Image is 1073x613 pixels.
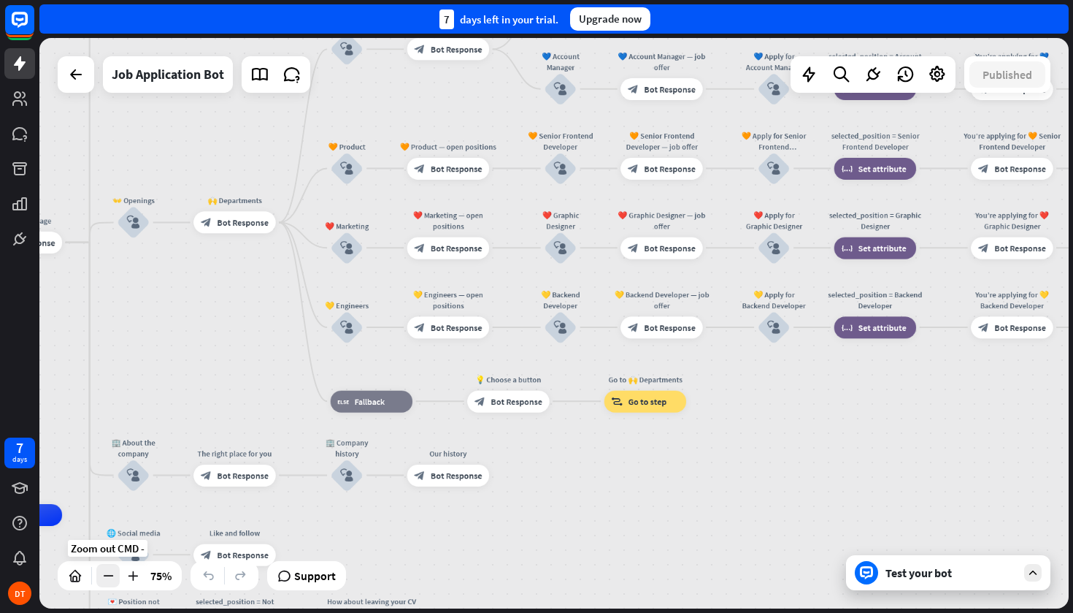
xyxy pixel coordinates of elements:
div: 🧡 Senior Frontend Developer [528,130,593,152]
div: Upgrade now [570,7,650,31]
span: Bot Response [491,396,542,407]
div: Go to 🙌 Departments [596,374,694,385]
div: selected_position = Backend Developer [826,289,924,311]
i: block_goto [611,396,623,407]
i: block_set_attribute [841,243,853,254]
div: 💙 Apply for Account Manager [741,50,807,72]
span: Bot Response [431,321,482,332]
span: Set attribute [858,321,907,332]
div: 💙 Account Manager [528,50,593,72]
i: block_user_input [340,321,353,334]
div: 💛 Engineers — open positions [399,289,497,311]
span: Fallback [355,396,385,407]
div: 💛 Engineers [314,300,380,311]
i: block_set_attribute [841,321,853,332]
div: 🧡 Product — open positions [399,141,497,152]
div: 🌐 Social media [101,528,166,538]
div: ❤️ Marketing [314,221,380,232]
i: block_bot_response [628,321,639,332]
button: Published [969,61,1045,88]
i: block_bot_response [628,243,639,254]
i: block_bot_response [628,83,639,94]
span: Bot Response [217,217,269,228]
i: block_user_input [340,241,353,254]
span: Set attribute [858,83,907,94]
div: ❤️ Marketing — open positions [399,210,497,232]
i: block_bot_response [414,44,425,55]
div: ❤️ Apply for Graphic Designer [741,210,807,232]
i: block_set_attribute [841,83,853,94]
i: block_bot_response [414,321,425,332]
i: block_user_input [127,216,140,229]
i: block_user_input [340,161,353,175]
i: block_bot_response [201,549,212,560]
span: Bot Response [217,549,269,560]
span: Bot Response [644,163,696,174]
i: block_user_input [127,468,140,481]
span: Bot Response [644,243,696,254]
div: 🧡 Product [314,141,380,152]
i: block_user_input [767,241,780,254]
i: block_bot_response [414,470,425,481]
div: selected_position = Graphic Designer [826,210,924,232]
i: block_bot_response [414,163,425,174]
i: block_fallback [337,396,349,407]
i: block_user_input [554,241,567,254]
i: block_user_input [127,548,140,561]
i: block_user_input [554,321,567,334]
div: 💛 Backend Developer [528,289,593,311]
div: Our history [399,448,497,459]
span: Bot Response [4,237,55,248]
div: 💛 Apply for Backend Developer [741,289,807,311]
i: block_user_input [340,468,353,481]
i: block_user_input [340,42,353,56]
div: selected_position = Senior Frontend Developer [826,130,924,152]
div: DT [8,582,31,605]
div: ❤️ Graphic Designer [528,210,593,232]
div: 💙 Account Manager — job offer [612,50,711,72]
span: Bot Response [644,83,696,94]
div: You’re applying for ❤️ Graphic Designer [963,210,1061,232]
div: Test your bot [885,566,1017,580]
span: Bot Response [431,470,482,481]
div: selected_position = Account Manager [826,50,924,72]
span: Bot Response [994,321,1046,332]
div: 🧡 Senior Frontend Developer — job offer [612,130,711,152]
i: block_user_input [554,161,567,175]
span: Set attribute [858,243,907,254]
div: 🧡 Apply for Senior Frontend Developer [741,130,807,152]
button: Open LiveChat chat widget [12,6,55,50]
div: 🙌 Departments [185,195,284,206]
span: Bot Response [431,44,482,55]
div: 💡 Choose a button [459,374,558,385]
span: Support [294,564,336,587]
div: days left in your trial. [439,9,558,29]
i: block_bot_response [978,243,989,254]
div: 🏢 About the company [101,437,166,459]
div: You’re applying for 💛 Backend Developer [963,289,1061,311]
i: block_user_input [767,321,780,334]
i: block_user_input [767,83,780,96]
div: 👐 Openings [101,195,166,206]
i: block_user_input [554,83,567,96]
i: block_bot_response [978,321,989,332]
div: 7 [439,9,454,29]
span: Go to step [628,396,667,407]
div: days [12,454,27,465]
div: ❤️ Graphic Designer — job offer [612,210,711,232]
span: Bot Response [217,470,269,481]
div: You’re applying for 🧡 Senior Frontend Developer [963,130,1061,152]
span: Bot Response [644,321,696,332]
div: You’re applying for 💙 Account Manager [963,50,1061,72]
i: block_bot_response [201,470,212,481]
span: Bot Response [431,243,482,254]
span: Bot Response [994,243,1046,254]
span: Bot Response [994,163,1046,174]
i: block_set_attribute [841,163,853,174]
i: block_bot_response [978,83,989,94]
div: Job Application Bot [112,56,224,93]
div: 75% [146,564,176,587]
a: 7 days [4,438,35,468]
div: Like and follow [185,528,284,538]
span: Set attribute [858,163,907,174]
